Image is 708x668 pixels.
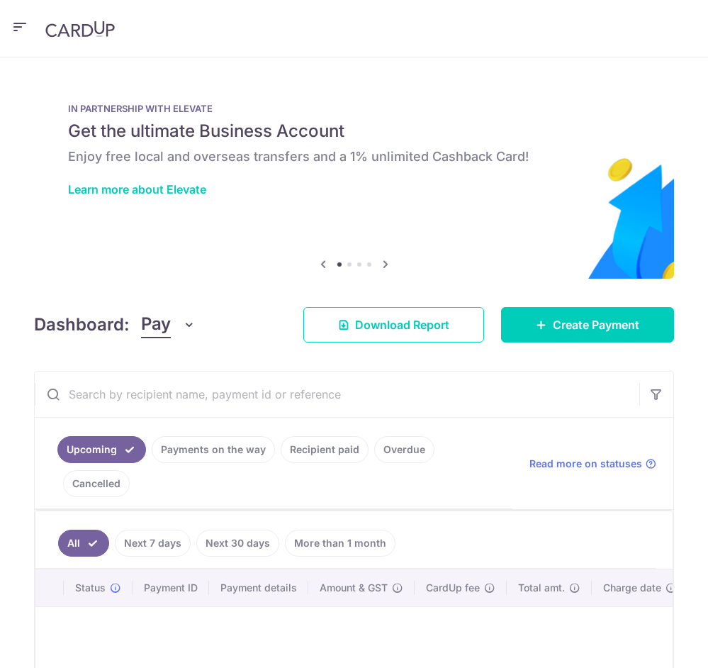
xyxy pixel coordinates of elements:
[374,436,434,463] a: Overdue
[152,436,275,463] a: Payments on the way
[58,530,109,557] a: All
[518,581,565,595] span: Total amt.
[209,569,308,606] th: Payment details
[75,581,106,595] span: Status
[68,182,206,196] a: Learn more about Elevate
[141,311,171,338] span: Pay
[529,457,656,471] a: Read more on statuses
[553,316,639,333] span: Create Payment
[45,21,115,38] img: CardUp
[68,148,640,165] h6: Enjoy free local and overseas transfers and a 1% unlimited Cashback Card!
[34,312,130,338] h4: Dashboard:
[35,372,639,417] input: Search by recipient name, payment id or reference
[68,103,640,114] p: IN PARTNERSHIP WITH ELEVATE
[603,581,661,595] span: Charge date
[115,530,191,557] a: Next 7 days
[281,436,369,463] a: Recipient paid
[320,581,388,595] span: Amount & GST
[355,316,449,333] span: Download Report
[285,530,395,557] a: More than 1 month
[501,307,674,343] a: Create Payment
[426,581,480,595] span: CardUp fee
[141,311,196,338] button: Pay
[63,470,130,497] a: Cancelled
[303,307,484,343] a: Download Report
[68,120,640,143] h5: Get the ultimate Business Account
[34,80,674,279] img: Renovation banner
[57,436,146,463] a: Upcoming
[133,569,209,606] th: Payment ID
[529,457,642,471] span: Read more on statuses
[196,530,279,557] a: Next 30 days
